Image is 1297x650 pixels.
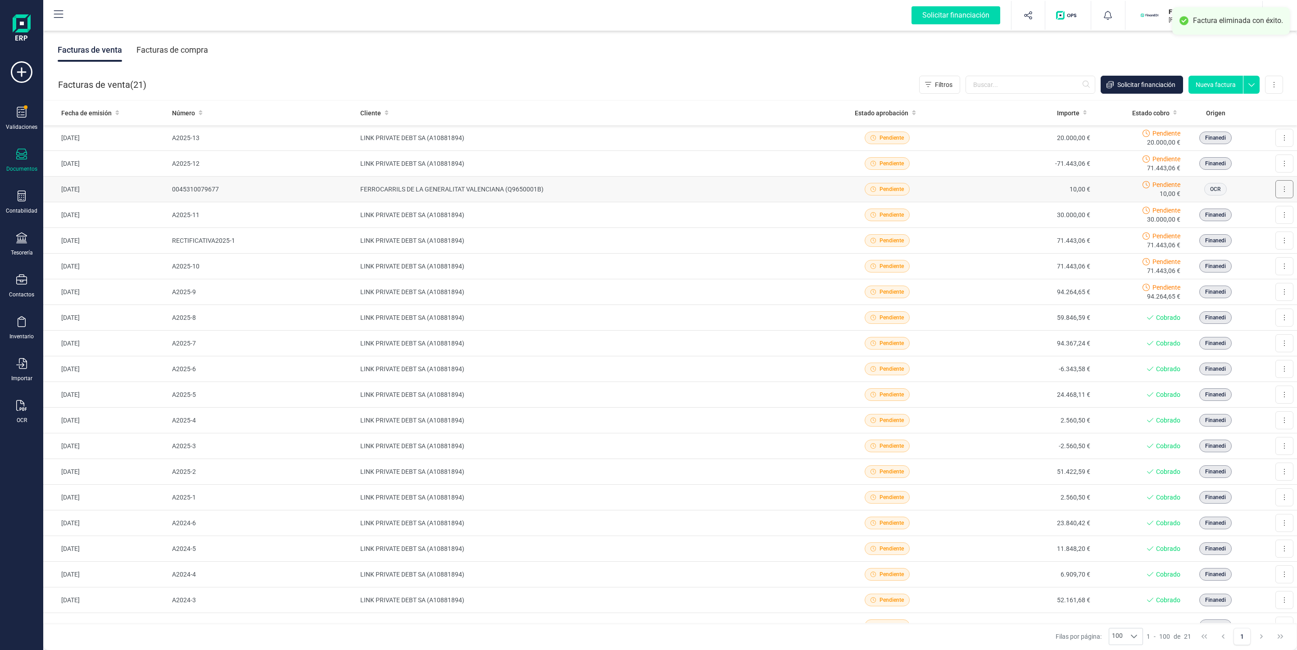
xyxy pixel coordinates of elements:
[357,305,818,331] td: LINK PRIVATE DEBT SA (A10881894)
[1206,109,1225,118] span: Origen
[43,228,168,254] td: [DATE]
[1205,596,1226,604] span: Finanedi
[1193,16,1283,26] div: Factura eliminada con éxito.
[855,109,908,118] span: Estado aprobación
[58,38,122,62] div: Facturas de venta
[956,510,1094,536] td: 23.840,42 €
[880,236,904,245] span: Pendiente
[1152,129,1180,138] span: Pendiente
[357,382,818,408] td: LINK PRIVATE DEBT SA (A10881894)
[1205,262,1226,270] span: Finanedi
[956,408,1094,433] td: 2.560,50 €
[1147,241,1180,250] span: 71.443,06 €
[1205,134,1226,142] span: Finanedi
[1147,632,1150,641] span: 1
[58,76,146,94] div: Facturas de venta ( )
[1156,544,1180,553] span: Cobrado
[168,151,357,177] td: A2025-12
[1147,138,1180,147] span: 20.000,00 €
[1234,628,1251,645] button: Page 1
[1205,159,1226,168] span: Finanedi
[1152,180,1180,189] span: Pendiente
[1156,416,1180,425] span: Cobrado
[357,562,818,587] td: LINK PRIVATE DEBT SA (A10881894)
[133,78,143,91] span: 21
[43,485,168,510] td: [DATE]
[136,38,208,62] div: Facturas de compra
[1205,570,1226,578] span: Finanedi
[880,416,904,424] span: Pendiente
[1205,288,1226,296] span: Finanedi
[1156,518,1180,527] span: Cobrado
[956,279,1094,305] td: 94.264,65 €
[1140,5,1160,25] img: FI
[880,391,904,399] span: Pendiente
[1205,236,1226,245] span: Finanedi
[357,125,818,151] td: LINK PRIVATE DEBT SA (A10881894)
[1253,628,1270,645] button: Next Page
[1136,1,1252,30] button: FIFINANEDI, S.L.[PERSON_NAME]
[1156,595,1180,605] span: Cobrado
[43,202,168,228] td: [DATE]
[6,165,37,173] div: Documentos
[966,76,1095,94] input: Buscar...
[1156,339,1180,348] span: Cobrado
[880,159,904,168] span: Pendiente
[357,254,818,279] td: LINK PRIVATE DEBT SA (A10881894)
[1205,442,1226,450] span: Finanedi
[1205,339,1226,347] span: Finanedi
[956,433,1094,459] td: -2.560,50 €
[43,151,168,177] td: [DATE]
[1205,314,1226,322] span: Finanedi
[9,333,34,340] div: Inventario
[168,485,357,510] td: A2025-1
[43,433,168,459] td: [DATE]
[880,288,904,296] span: Pendiente
[1205,493,1226,501] span: Finanedi
[1169,7,1241,16] p: FINANEDI, S.L.
[357,202,818,228] td: LINK PRIVATE DEBT SA (A10881894)
[956,459,1094,485] td: 51.422,59 €
[168,587,357,613] td: A2024-3
[1109,628,1125,645] span: 100
[168,459,357,485] td: A2025-2
[912,6,1000,24] div: Solicitar financiación
[357,485,818,510] td: LINK PRIVATE DEBT SA (A10881894)
[880,596,904,604] span: Pendiente
[880,468,904,476] span: Pendiente
[6,207,37,214] div: Contabilidad
[1174,632,1180,641] span: de
[1215,628,1232,645] button: Previous Page
[357,331,818,356] td: LINK PRIVATE DEBT SA (A10881894)
[1152,155,1180,164] span: Pendiente
[168,305,357,331] td: A2025-8
[880,442,904,450] span: Pendiente
[956,331,1094,356] td: 94.367,24 €
[168,382,357,408] td: A2025-5
[17,417,27,424] div: OCR
[956,562,1094,587] td: 6.909,70 €
[1205,519,1226,527] span: Finanedi
[1152,206,1180,215] span: Pendiente
[168,279,357,305] td: A2025-9
[43,125,168,151] td: [DATE]
[919,76,960,94] button: Filtros
[956,485,1094,510] td: 2.560,50 €
[1205,468,1226,476] span: Finanedi
[880,545,904,553] span: Pendiente
[168,613,357,639] td: A2024-2
[1196,628,1213,645] button: First Page
[880,622,904,630] span: Pendiente
[1147,164,1180,173] span: 71.443,06 €
[956,202,1094,228] td: 30.000,00 €
[1159,632,1170,641] span: 100
[880,365,904,373] span: Pendiente
[1156,570,1180,579] span: Cobrado
[1147,632,1191,641] div: -
[43,279,168,305] td: [DATE]
[1160,189,1180,198] span: 10,00 €
[1156,441,1180,450] span: Cobrado
[357,356,818,382] td: LINK PRIVATE DEBT SA (A10881894)
[168,228,357,254] td: RECTIFICATIVA2025-1
[880,211,904,219] span: Pendiente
